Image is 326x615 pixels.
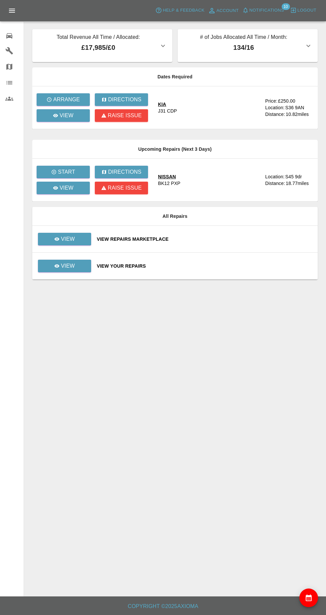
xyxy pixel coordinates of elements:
[95,182,148,194] button: Raise issue
[286,111,312,118] div: 10.82 miles
[38,33,159,43] p: Total Revenue All Time / Allocated:
[265,104,284,111] div: Location:
[108,96,141,104] p: Directions
[38,233,91,245] a: View
[60,112,74,120] p: View
[61,235,75,243] p: View
[285,173,302,180] div: S45 9dr
[281,3,290,10] span: 10
[288,5,318,16] button: Logout
[286,180,312,187] div: 18.77 miles
[158,173,260,187] a: NISSANBK12 PXP
[37,166,90,178] button: Start
[183,43,304,52] p: 134 / 16
[38,263,91,268] a: View
[158,173,180,180] div: NISSAN
[97,263,312,269] a: View Your Repairs
[38,260,91,272] a: View
[278,98,295,104] div: £250.00
[265,173,284,180] div: Location:
[299,588,318,607] button: availability
[265,98,312,118] a: Price:£250.00Location:S36 9ANDistance:10.82miles
[61,262,75,270] p: View
[297,7,316,14] span: Logout
[37,182,90,194] a: View
[60,184,74,192] p: View
[38,236,91,241] a: View
[38,43,159,52] p: £17,985 / £0
[265,173,312,187] a: Location:S45 9drDistance:18.77miles
[265,180,285,187] div: Distance:
[241,5,286,16] button: Notifications
[37,93,90,106] button: Arrange
[183,33,304,43] p: # of Jobs Allocated All Time / Month:
[32,67,318,86] th: Dates Required
[249,7,284,14] span: Notifications
[32,207,318,226] th: All Repairs
[158,101,177,108] div: KIA
[285,104,304,111] div: S36 9AN
[37,109,90,122] a: View
[108,184,142,192] p: Raise issue
[158,101,260,114] a: KIAJ31 CDP
[265,111,285,118] div: Distance:
[265,98,277,104] div: Price:
[206,5,241,16] a: Account
[108,112,142,120] p: Raise issue
[95,109,148,122] button: Raise issue
[178,29,318,62] button: # of Jobs Allocated All Time / Month:134/16
[4,3,20,19] button: Open drawer
[158,180,180,187] div: BK12 PXP
[158,108,177,114] div: J31 CDP
[97,236,312,242] a: View Repairs Marketplace
[32,140,318,159] th: Upcoming Repairs (Next 3 Days)
[32,29,172,62] button: Total Revenue All Time / Allocated:£17,985/£0
[58,168,75,176] p: Start
[217,7,239,15] span: Account
[154,5,206,16] button: Help & Feedback
[95,166,148,178] button: Directions
[53,96,80,104] p: Arrange
[108,168,141,176] p: Directions
[95,93,148,106] button: Directions
[5,602,321,611] h6: Copyright © 2025 Axioma
[163,7,204,14] span: Help & Feedback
